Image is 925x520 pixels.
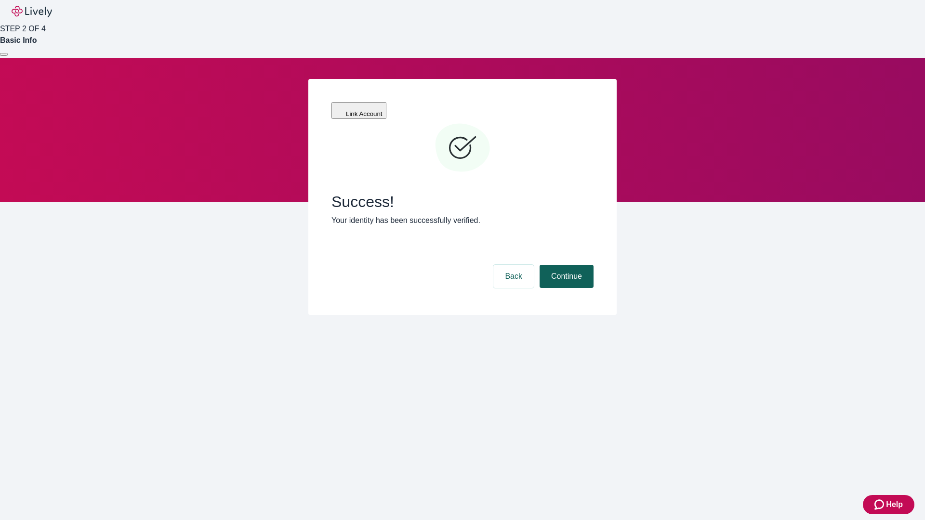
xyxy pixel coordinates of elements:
button: Zendesk support iconHelp [863,495,914,514]
img: Lively [12,6,52,17]
span: Help [886,499,903,510]
svg: Zendesk support icon [874,499,886,510]
button: Continue [540,265,594,288]
button: Link Account [331,102,386,119]
svg: Checkmark icon [434,119,491,177]
button: Back [493,265,534,288]
span: Success! [331,193,594,211]
p: Your identity has been successfully verified. [331,215,594,226]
